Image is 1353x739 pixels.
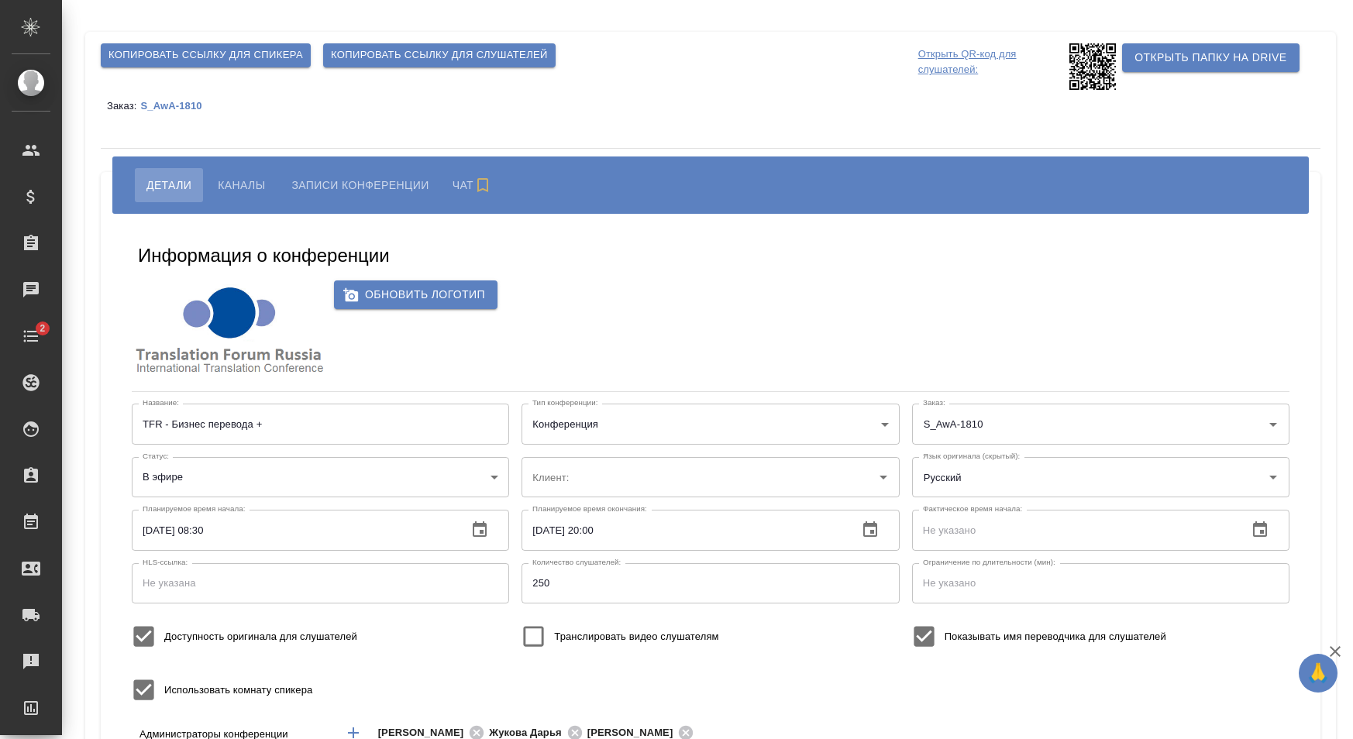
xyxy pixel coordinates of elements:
label: Обновить логотип [334,280,497,309]
img: 68920c87d8c047746b45fd12.png [132,280,326,380]
span: Открыть папку на Drive [1134,48,1286,67]
button: Open [1262,466,1284,488]
svg: Подписаться [473,176,492,194]
input: Не указан [132,404,509,444]
span: Чат [453,176,496,194]
a: S_AwA-1810 [140,99,213,112]
a: 2 [4,317,58,356]
button: 🙏 [1299,654,1338,693]
span: Использовать комнату спикера [164,682,312,698]
span: Детали [146,176,191,194]
span: Копировать ссылку для слушателей [331,46,548,64]
div: В эфире [132,457,509,497]
span: 🙏 [1305,657,1331,689]
p: S_AwA-1810 [140,100,213,112]
div: Конференция [522,404,899,444]
button: Open [1178,731,1181,734]
button: Копировать ссылку для слушателей [323,43,556,67]
button: Open [873,466,894,488]
input: Не указано [912,563,1289,603]
button: Open [1262,414,1284,435]
h5: Информация о конференции [138,243,390,268]
p: Заказ: [107,100,140,112]
span: Обновить логотип [346,285,485,304]
span: Транслировать видео слушателям [554,629,718,644]
span: Доступность оригинала для слушателей [164,629,357,644]
span: Каналы [218,176,265,194]
input: Не указано [522,563,899,603]
span: Показывать имя переводчика для слушателей [945,629,1166,644]
input: Не указана [132,563,509,603]
button: Копировать ссылку для спикера [101,43,311,67]
input: Не указано [132,510,455,550]
span: 2 [30,321,54,336]
button: Открыть папку на Drive [1122,43,1299,72]
input: Не указано [522,510,845,550]
p: Открыть QR-код для слушателей: [918,43,1066,90]
input: Не указано [912,510,1235,550]
span: Записи конференции [291,176,429,194]
span: Копировать ссылку для спикера [108,46,303,64]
